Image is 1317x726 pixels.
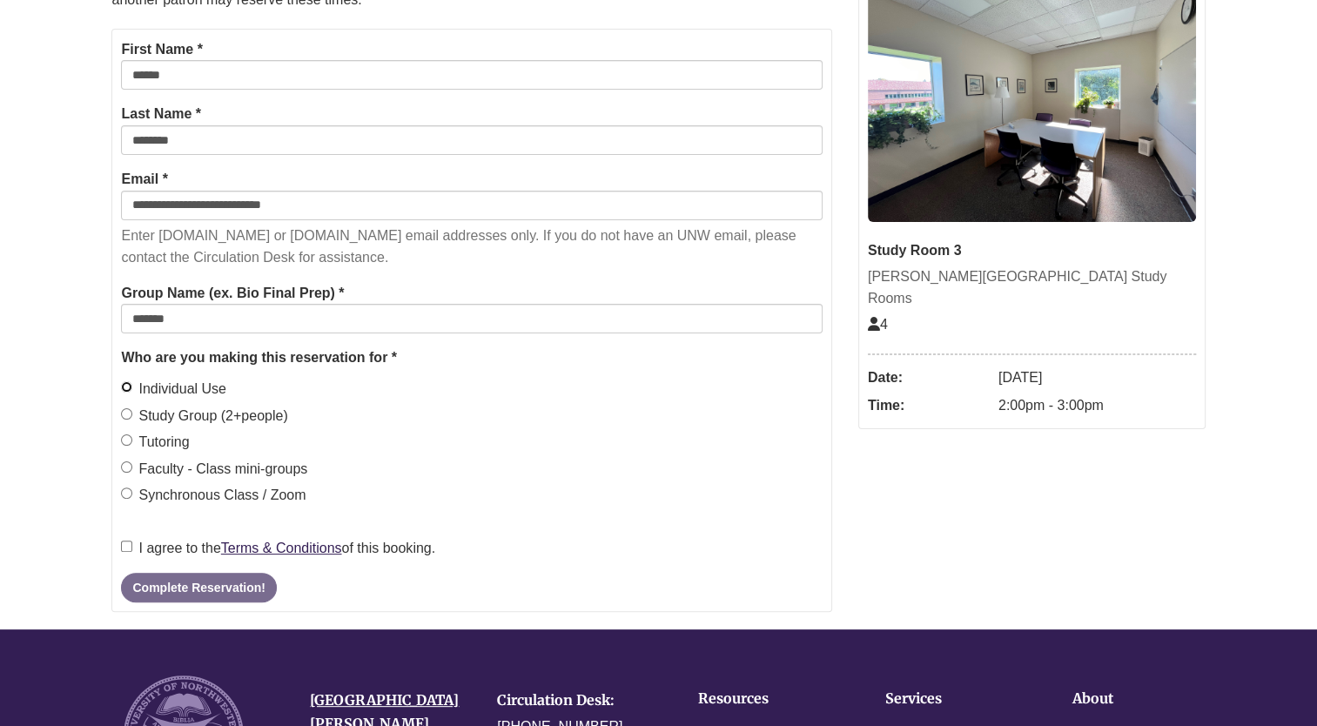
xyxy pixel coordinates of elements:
h4: About [1072,691,1206,707]
label: Faculty - Class mini-groups [121,458,307,481]
input: Study Group (2+people) [121,408,132,420]
dt: Time: [868,392,990,420]
h4: Resources [698,691,831,707]
input: Individual Use [121,381,132,393]
dt: Date: [868,364,990,392]
span: The capacity of this space [868,317,888,332]
dd: 2:00pm - 3:00pm [998,392,1196,420]
div: Study Room 3 [868,239,1196,262]
h4: Circulation Desk: [497,693,658,709]
input: I agree to theTerms & Conditionsof this booking. [121,541,132,552]
button: Complete Reservation! [121,573,276,602]
input: Faculty - Class mini-groups [121,461,132,473]
label: Group Name (ex. Bio Final Prep) * [121,282,344,305]
label: Last Name * [121,103,201,125]
legend: Who are you making this reservation for * [121,346,822,369]
input: Synchronous Class / Zoom [121,487,132,499]
h4: Services [885,691,1018,707]
label: Email * [121,168,167,191]
a: Terms & Conditions [221,541,342,555]
dd: [DATE] [998,364,1196,392]
label: I agree to the of this booking. [121,537,435,560]
label: Tutoring [121,431,189,454]
a: [GEOGRAPHIC_DATA] [310,691,459,709]
p: Enter [DOMAIN_NAME] or [DOMAIN_NAME] email addresses only. If you do not have an UNW email, pleas... [121,225,822,269]
label: Synchronous Class / Zoom [121,484,306,507]
input: Tutoring [121,434,132,446]
label: Individual Use [121,378,226,400]
div: [PERSON_NAME][GEOGRAPHIC_DATA] Study Rooms [868,266,1196,310]
label: Study Group (2+people) [121,405,287,427]
label: First Name * [121,38,202,61]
